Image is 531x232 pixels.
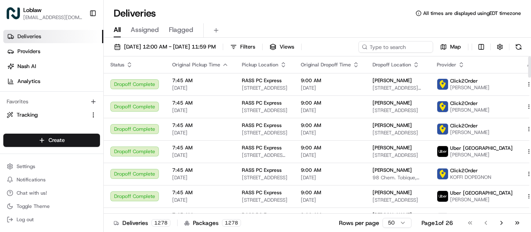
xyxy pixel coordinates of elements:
div: 1278 [151,219,171,227]
span: [STREET_ADDRESS][PERSON_NAME] [373,85,424,91]
span: Dropoff Location [373,61,411,68]
span: [DATE] [301,197,359,203]
img: profile_click2order_cartwheel.png [437,101,448,112]
span: Pickup Location [242,61,278,68]
span: Analytics [17,78,40,85]
button: [DATE] 12:00 AM - [DATE] 11:59 PM [110,41,219,53]
span: Filters [240,43,255,51]
button: Refresh [513,41,524,53]
button: Log out [3,214,100,225]
span: [STREET_ADDRESS] [242,197,287,203]
span: 9:00 AM [301,167,359,173]
span: [PERSON_NAME] [450,151,513,158]
button: Toggle Theme [3,200,100,212]
span: [PERSON_NAME] [373,122,412,129]
a: Tracking [7,111,87,119]
span: [PERSON_NAME] [373,144,412,151]
img: profile_click2order_cartwheel.png [437,169,448,179]
span: [PERSON_NAME] [373,189,412,196]
div: Favorites [3,95,100,108]
span: 98 Chem. Tobique, [GEOGRAPHIC_DATA], [GEOGRAPHIC_DATA] E3Y 1B9, [GEOGRAPHIC_DATA] [373,174,424,181]
span: [PERSON_NAME] [450,84,490,91]
span: Views [280,43,294,51]
span: Tracking [17,111,38,119]
span: KOFFI DOPEGNON [450,174,491,181]
span: [DATE] [301,129,359,136]
span: 9:00 AM [301,122,359,129]
span: 9:00 AM [301,100,359,106]
div: Past conversations [8,108,53,115]
span: RASS PC Express [242,189,282,196]
span: [DATE] [301,85,359,91]
span: Provider [437,61,456,68]
button: Loblaw [23,6,41,14]
button: Map [436,41,465,53]
span: Nash AI [17,63,36,70]
span: Map [450,43,461,51]
span: Toggle Theme [17,203,50,210]
span: Klarizel Pensader [26,129,68,135]
span: [DATE] [172,197,229,203]
span: [PERSON_NAME] [450,129,490,136]
button: [EMAIL_ADDRESS][DOMAIN_NAME] [23,14,83,21]
img: 1736555255976-a54dd68f-1ca7-489b-9aae-adbdc363a1c4 [17,129,23,136]
span: [PERSON_NAME] [373,212,412,218]
a: Analytics [3,75,103,88]
button: Views [266,41,298,53]
button: See all [129,106,151,116]
img: profile_click2order_cartwheel.png [437,79,448,90]
span: [DATE] [172,107,229,114]
span: Click2Order [450,212,478,219]
button: Tracking [3,108,100,122]
span: [STREET_ADDRESS] [373,107,424,114]
input: Type to search [358,41,433,53]
img: Jandy Espique [8,143,22,156]
span: [DATE] [172,152,229,159]
span: 9:00 AM [301,189,359,196]
div: Page 1 of 26 [421,219,453,227]
span: RASS PC Express [242,212,282,218]
span: Chat with us! [17,190,47,196]
span: Pylon [83,171,100,177]
div: Start new chat [37,79,136,88]
span: [DATE] [301,174,359,181]
span: 7:45 AM [172,167,229,173]
a: Nash AI [3,60,103,73]
span: [STREET_ADDRESS] [242,85,287,91]
p: Welcome 👋 [8,33,151,46]
button: Start new chat [141,82,151,92]
button: Notifications [3,174,100,186]
span: [DATE] [172,85,229,91]
span: 12:18 PM [75,129,98,135]
span: [PERSON_NAME] [26,151,67,158]
span: Notifications [17,176,46,183]
img: profile_click2order_cartwheel.png [437,124,448,134]
div: 1278 [222,219,241,227]
span: [DATE] [172,129,229,136]
div: Packages [184,219,241,227]
span: [STREET_ADDRESS] [373,152,424,159]
span: [DATE] [301,107,359,114]
span: [STREET_ADDRESS] [242,107,287,114]
span: Original Pickup Time [172,61,220,68]
span: Click2Order [450,100,478,107]
span: Providers [17,48,40,55]
div: Deliveries [114,219,171,227]
span: RASS PC Express [242,77,282,84]
span: Click2Order [450,78,478,84]
span: Click2Order [450,167,478,174]
span: [PERSON_NAME] [373,100,412,106]
span: RASS PC Express [242,100,282,106]
span: Deliveries [17,33,41,40]
a: Providers [3,45,103,58]
span: [DATE] [73,151,90,158]
img: 1736555255976-a54dd68f-1ca7-489b-9aae-adbdc363a1c4 [8,79,23,94]
span: [STREET_ADDRESS] [373,129,424,136]
span: Uber [GEOGRAPHIC_DATA] [450,145,513,151]
span: Click2Order [450,122,478,129]
a: Powered byPylon [58,170,100,177]
span: 7:45 AM [172,122,229,129]
button: Settings [3,161,100,172]
span: All times are displayed using EDT timezone [423,10,521,17]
